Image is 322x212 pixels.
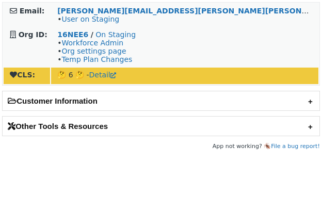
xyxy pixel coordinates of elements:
strong: / [91,30,93,39]
span: • [57,15,119,23]
h2: Customer Information [3,91,319,110]
td: 🤔 6 🤔 - [51,68,318,84]
a: Workforce Admin [61,39,123,47]
h2: Other Tools & Resources [3,117,319,136]
a: Temp Plan Changes [61,55,132,63]
strong: Email: [20,7,45,15]
strong: CLS: [10,71,35,79]
span: • • • [57,39,132,63]
a: On Staging [95,30,136,39]
a: User on Staging [61,15,119,23]
a: File a bug report! [271,143,320,150]
a: 16NEE6 [57,30,88,39]
a: Detail [89,71,116,79]
footer: App not working? 🪳 [2,141,320,152]
a: Org settings page [61,47,126,55]
strong: Org ID: [19,30,47,39]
